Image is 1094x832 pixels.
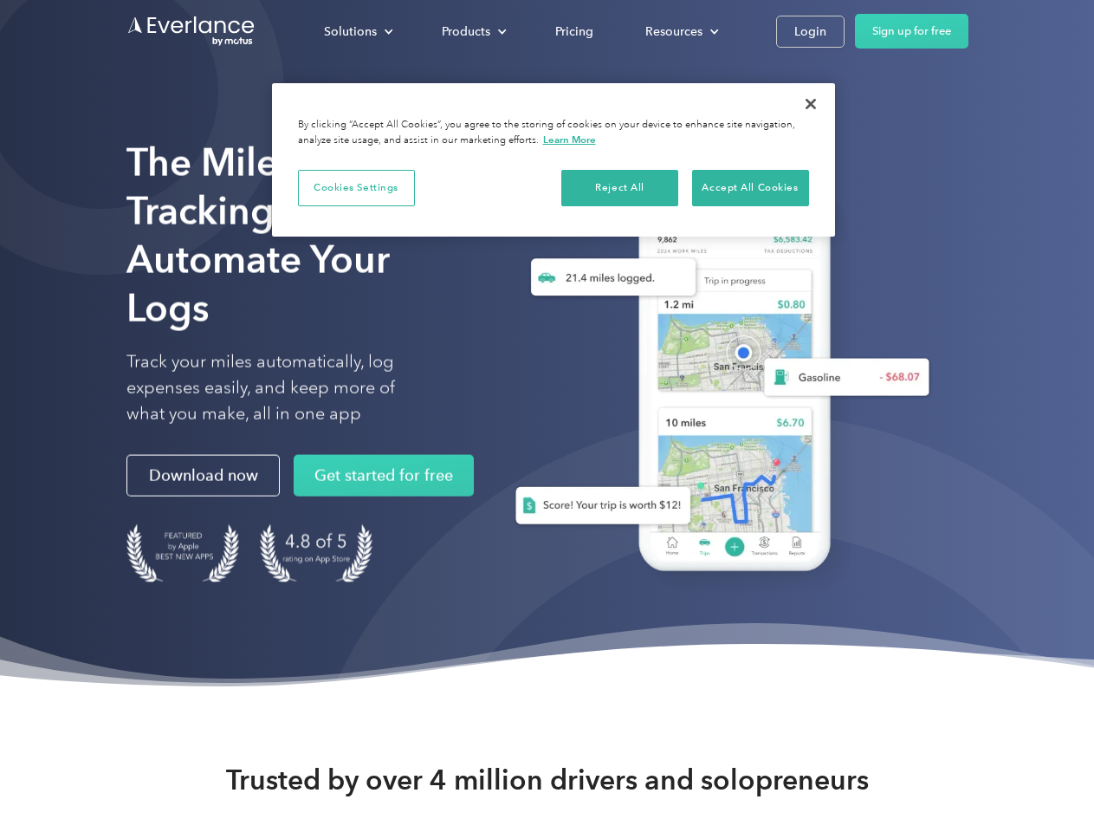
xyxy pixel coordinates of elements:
button: Accept All Cookies [692,170,809,206]
a: Login [776,16,845,48]
div: By clicking “Accept All Cookies”, you agree to the storing of cookies on your device to enhance s... [298,118,809,148]
button: Cookies Settings [298,170,415,206]
a: Get started for free [294,455,474,497]
div: Login [794,21,826,42]
a: Sign up for free [855,14,968,49]
div: Resources [628,16,733,47]
div: Products [424,16,521,47]
a: More information about your privacy, opens in a new tab [543,133,596,146]
div: Solutions [324,21,377,42]
button: Close [792,85,830,123]
div: Pricing [555,21,593,42]
img: Badge for Featured by Apple Best New Apps [126,524,239,582]
a: Pricing [538,16,611,47]
button: Reject All [561,170,678,206]
a: Download now [126,455,280,497]
strong: Trusted by over 4 million drivers and solopreneurs [226,763,869,797]
a: Go to homepage [126,15,256,48]
div: Solutions [307,16,407,47]
img: Everlance, mileage tracker app, expense tracking app [488,165,943,597]
div: Resources [645,21,702,42]
img: 4.9 out of 5 stars on the app store [260,524,372,582]
div: Products [442,21,490,42]
div: Cookie banner [272,83,835,237]
div: Privacy [272,83,835,237]
p: Track your miles automatically, log expenses easily, and keep more of what you make, all in one app [126,349,436,427]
